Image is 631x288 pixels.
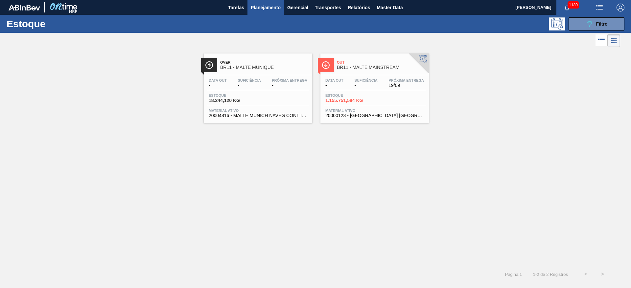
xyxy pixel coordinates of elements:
[594,266,611,282] button: >
[325,93,371,97] span: Estoque
[209,83,227,88] span: -
[354,78,377,82] span: Suficiência
[505,272,522,277] span: Página : 1
[568,1,579,9] span: 1180
[9,5,40,10] img: TNhmsLtSVTkK8tSr43FrP2fwEKptu5GPRR3wAAAABJRU5ErkJggg==
[251,4,281,11] span: Planejamento
[325,113,424,118] span: 20000123 - MALTA URUGUAY BRAHMA BRASIL GRANEL
[220,65,309,70] span: BR11 - MALTE MUNIQUE
[354,83,377,88] span: -
[377,4,403,11] span: Master Data
[596,4,603,11] img: userActions
[272,78,307,82] span: Próxima Entrega
[596,21,608,27] span: Filtro
[205,61,213,69] img: Ícone
[549,17,565,31] div: Pogramando: nenhum usuário selecionado
[388,78,424,82] span: Próxima Entrega
[315,4,341,11] span: Transportes
[578,266,594,282] button: <
[220,60,309,64] span: Over
[209,78,227,82] span: Data out
[569,17,624,31] button: Filtro
[209,109,307,113] span: Material ativo
[287,4,308,11] span: Gerencial
[388,83,424,88] span: 19/09
[7,20,105,28] h1: Estoque
[596,34,608,47] div: Visão em Lista
[228,4,244,11] span: Tarefas
[209,93,255,97] span: Estoque
[315,49,432,123] a: ÍconeOutBR11 - MALTE MAINSTREAMData out-Suficiência-Próxima Entrega19/09Estoque1.155.751,584 KGMa...
[348,4,370,11] span: Relatórios
[272,83,307,88] span: -
[325,83,343,88] span: -
[608,34,620,47] div: Visão em Cards
[337,60,426,64] span: Out
[209,113,307,118] span: 20004816 - MALTE MUNICH NAVEG CONT IMPORT SUP 40%
[325,78,343,82] span: Data out
[325,98,371,103] span: 1.155.751,584 KG
[325,109,424,113] span: Material ativo
[238,78,261,82] span: Suficiência
[209,98,255,103] span: 18.244,120 KG
[337,65,426,70] span: BR11 - MALTE MAINSTREAM
[199,49,315,123] a: ÍconeOverBR11 - MALTE MUNIQUEData out-Suficiência-Próxima Entrega-Estoque18.244,120 KGMaterial at...
[617,4,624,11] img: Logout
[238,83,261,88] span: -
[532,272,568,277] span: 1 - 2 de 2 Registros
[556,3,577,12] button: Notificações
[322,61,330,69] img: Ícone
